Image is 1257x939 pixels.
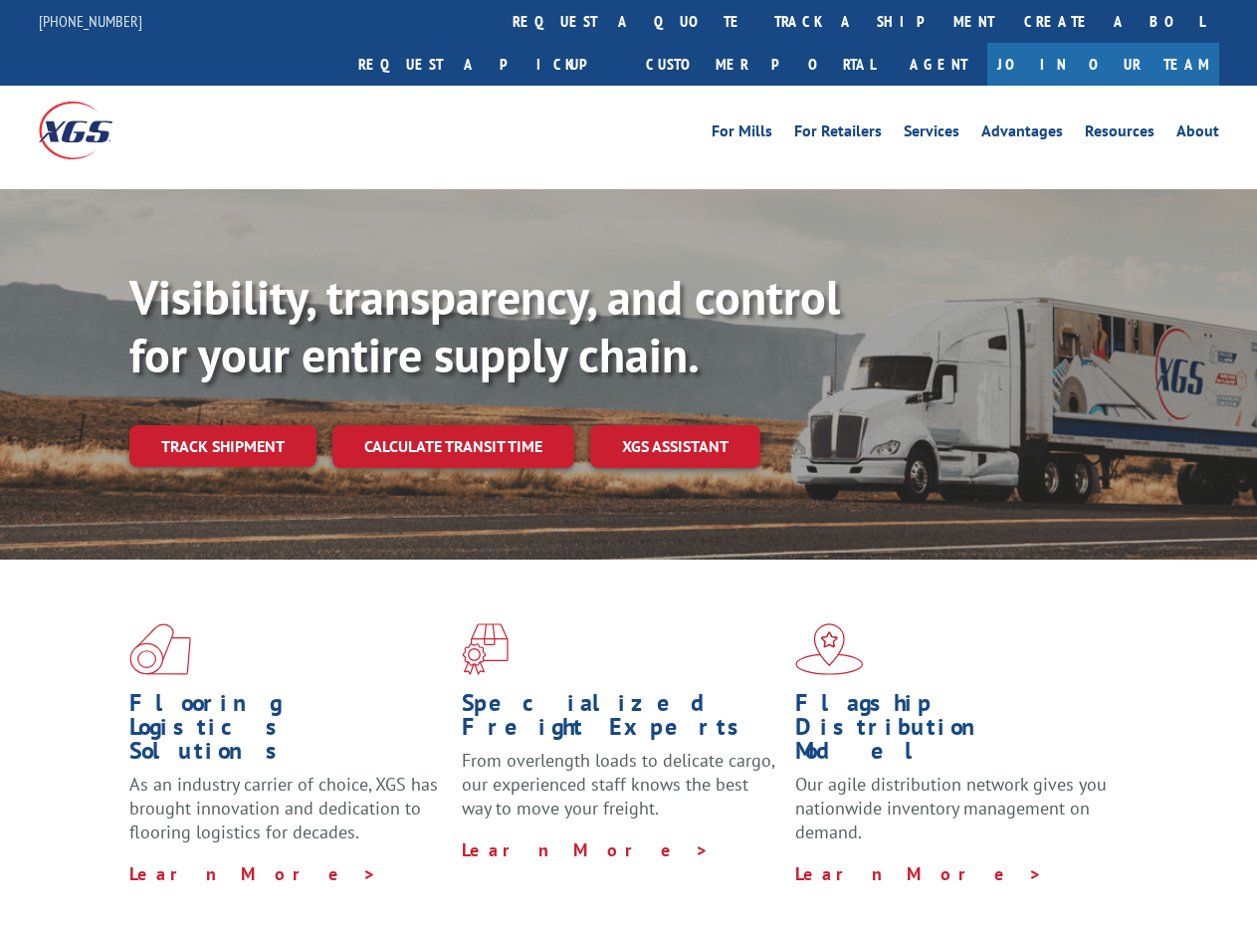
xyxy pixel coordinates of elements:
[904,123,959,145] a: Services
[795,773,1107,843] span: Our agile distribution network gives you nationwide inventory management on demand.
[987,43,1219,86] a: Join Our Team
[712,123,772,145] a: For Mills
[462,749,779,837] p: From overlength loads to delicate cargo, our experienced staff knows the best way to move your fr...
[795,862,1043,885] a: Learn More >
[129,266,840,385] b: Visibility, transparency, and control for your entire supply chain.
[1176,123,1219,145] a: About
[794,123,882,145] a: For Retailers
[890,43,987,86] a: Agent
[981,123,1063,145] a: Advantages
[1085,123,1154,145] a: Resources
[590,425,760,468] a: XGS ASSISTANT
[795,691,1113,773] h1: Flagship Distribution Model
[129,691,447,773] h1: Flooring Logistics Solutions
[39,11,142,31] a: [PHONE_NUMBER]
[332,425,574,468] a: Calculate transit time
[129,773,438,843] span: As an industry carrier of choice, XGS has brought innovation and dedication to flooring logistics...
[795,623,864,675] img: xgs-icon-flagship-distribution-model-red
[462,623,509,675] img: xgs-icon-focused-on-flooring-red
[462,691,779,749] h1: Specialized Freight Experts
[129,623,191,675] img: xgs-icon-total-supply-chain-intelligence-red
[462,838,710,861] a: Learn More >
[343,43,631,86] a: Request a pickup
[129,425,316,467] a: Track shipment
[631,43,890,86] a: Customer Portal
[129,862,377,885] a: Learn More >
